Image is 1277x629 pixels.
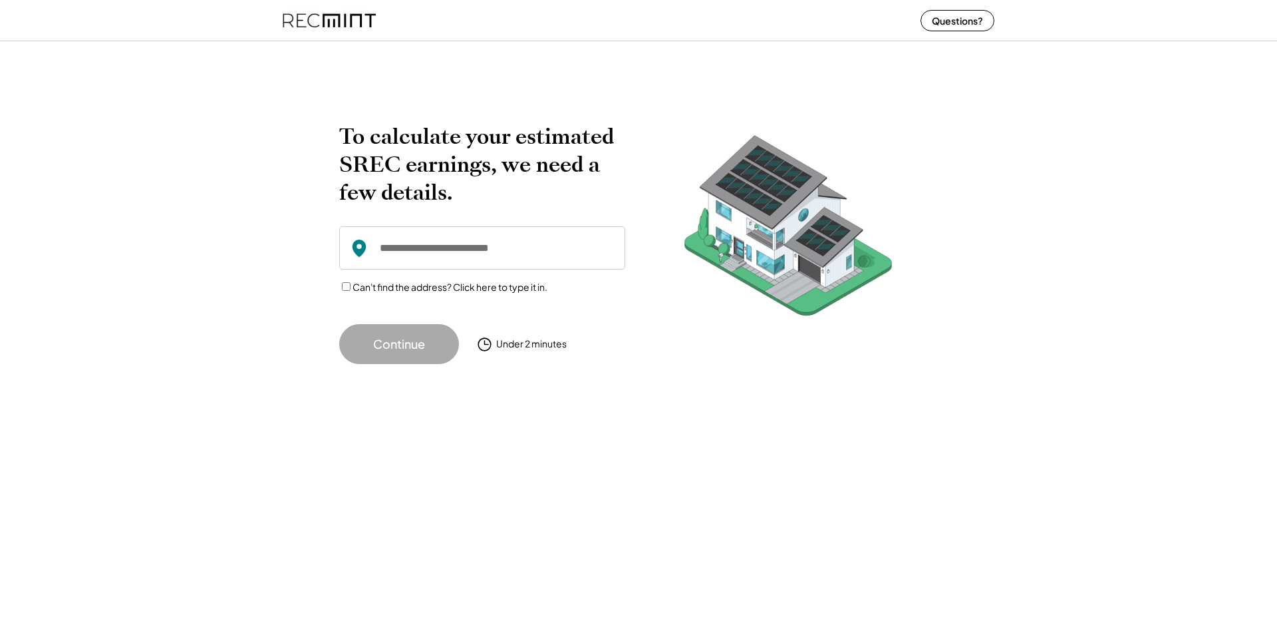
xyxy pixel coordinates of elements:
[496,337,567,351] div: Under 2 minutes
[283,3,376,38] img: recmint-logotype%403x%20%281%29.jpeg
[921,10,994,31] button: Questions?
[339,122,625,206] h2: To calculate your estimated SREC earnings, we need a few details.
[353,281,547,293] label: Can't find the address? Click here to type it in.
[658,122,918,336] img: RecMintArtboard%207.png
[339,324,459,364] button: Continue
